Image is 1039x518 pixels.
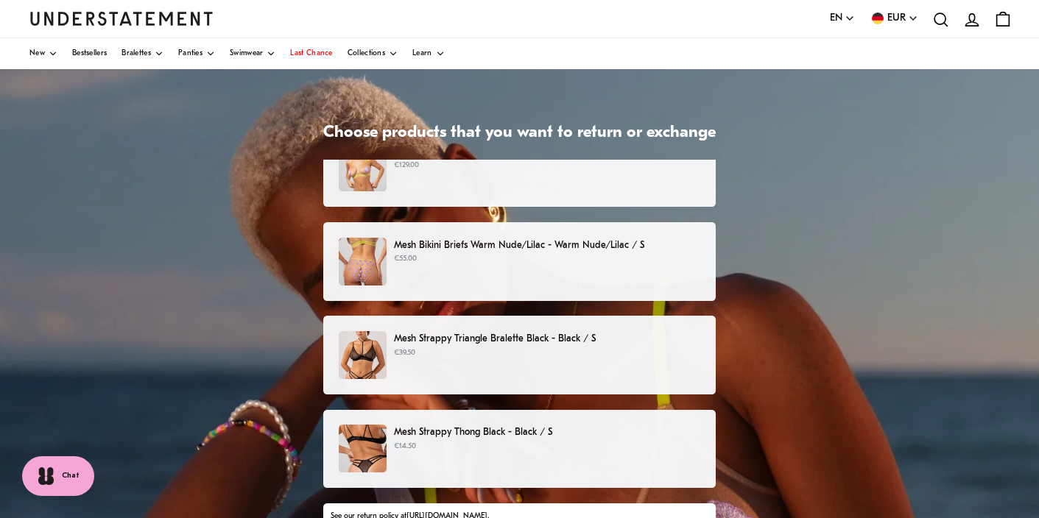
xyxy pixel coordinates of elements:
[290,50,332,57] span: Last Chance
[339,238,387,285] img: SHME-BRF-002-1.jpg
[339,143,387,191] img: SHME-BRA-004-1.jpg
[178,38,215,69] a: Panties
[870,10,918,26] button: EUR
[394,347,700,359] p: €39.50
[830,10,842,26] span: EN
[394,441,700,453] p: €14.50
[62,470,80,482] span: Chat
[394,238,700,253] p: Mesh Bikini Briefs Warm Nude/Lilac - Warm Nude/Lilac / S
[412,38,445,69] a: Learn
[29,12,214,25] a: Understatement Homepage
[412,50,432,57] span: Learn
[29,38,57,69] a: New
[348,50,385,57] span: Collections
[72,38,107,69] a: Bestsellers
[394,160,700,171] p: €129.00
[178,50,202,57] span: Panties
[394,331,700,347] p: Mesh Strappy Triangle Bralette Black - Black / S
[394,425,700,440] p: Mesh Strappy Thong Black - Black / S
[394,253,700,265] p: €55.00
[339,425,387,472] img: 83_c9b03a97-2e90-4e6c-bb2a-6966f7576ae6.jpg
[887,10,906,26] span: EUR
[230,50,263,57] span: Swimwear
[830,10,855,26] button: EN
[72,50,107,57] span: Bestsellers
[339,331,387,379] img: BLME-BRA-026.jpg
[29,50,45,57] span: New
[323,123,716,144] h1: Choose products that you want to return or exchange
[290,38,332,69] a: Last Chance
[22,456,94,496] button: Chat
[230,38,275,69] a: Swimwear
[348,38,398,69] a: Collections
[121,50,151,57] span: Bralettes
[121,38,163,69] a: Bralettes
